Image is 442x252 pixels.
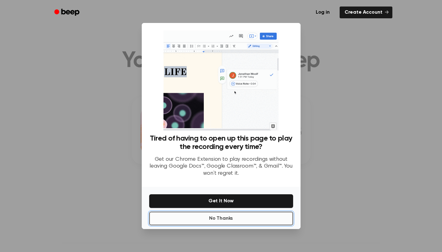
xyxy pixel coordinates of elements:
[310,5,336,20] a: Log in
[340,7,392,18] a: Create Account
[163,30,279,131] img: Beep extension in action
[149,156,293,177] p: Get our Chrome Extension to play recordings without leaving Google Docs™, Google Classroom™, & Gm...
[149,134,293,151] h3: Tired of having to open up this page to play the recording every time?
[149,212,293,225] button: No Thanks
[149,194,293,208] button: Get It Now
[50,7,85,19] a: Beep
